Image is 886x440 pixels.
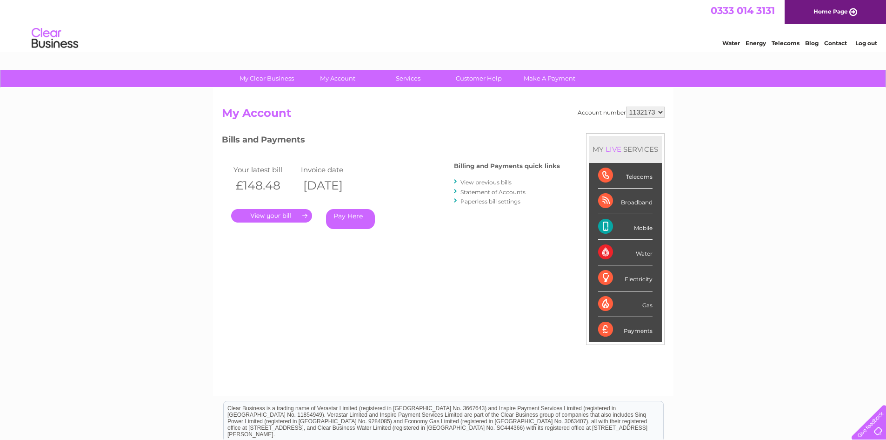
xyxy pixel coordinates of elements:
[598,317,653,342] div: Payments
[31,24,79,53] img: logo.png
[440,70,517,87] a: Customer Help
[855,40,877,47] a: Log out
[231,163,299,176] td: Your latest bill
[598,291,653,317] div: Gas
[598,163,653,189] div: Telecoms
[222,133,560,149] h3: Bills and Payments
[460,198,520,205] a: Paperless bill settings
[824,40,847,47] a: Contact
[299,70,376,87] a: My Account
[460,179,512,186] a: View previous bills
[589,136,662,162] div: MY SERVICES
[370,70,446,87] a: Services
[454,162,560,169] h4: Billing and Payments quick links
[326,209,375,229] a: Pay Here
[604,145,623,154] div: LIVE
[772,40,799,47] a: Telecoms
[746,40,766,47] a: Energy
[722,40,740,47] a: Water
[299,176,366,195] th: [DATE]
[224,5,663,45] div: Clear Business is a trading name of Verastar Limited (registered in [GEOGRAPHIC_DATA] No. 3667643...
[598,189,653,214] div: Broadband
[460,189,526,196] a: Statement of Accounts
[711,5,775,16] a: 0333 014 3131
[511,70,588,87] a: Make A Payment
[805,40,819,47] a: Blog
[231,209,312,223] a: .
[598,240,653,265] div: Water
[228,70,305,87] a: My Clear Business
[598,265,653,291] div: Electricity
[299,163,366,176] td: Invoice date
[222,107,665,124] h2: My Account
[598,214,653,240] div: Mobile
[578,107,665,118] div: Account number
[231,176,299,195] th: £148.48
